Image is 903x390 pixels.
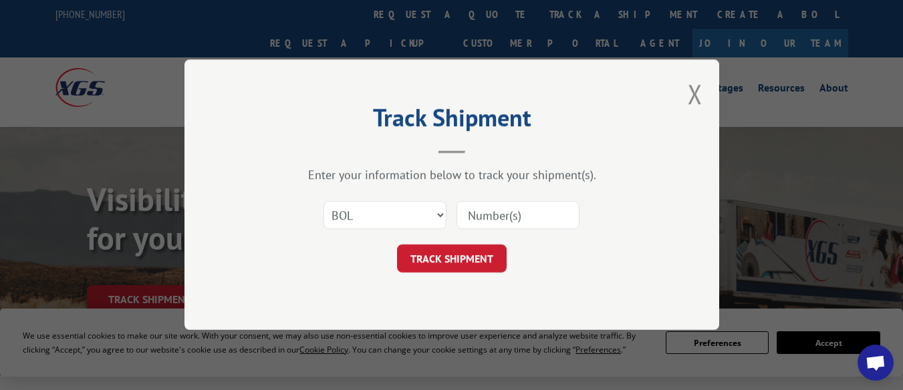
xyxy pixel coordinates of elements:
[397,245,507,273] button: TRACK SHIPMENT
[858,345,894,381] div: Open chat
[688,76,702,112] button: Close modal
[251,168,652,183] div: Enter your information below to track your shipment(s).
[457,202,579,230] input: Number(s)
[251,108,652,134] h2: Track Shipment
